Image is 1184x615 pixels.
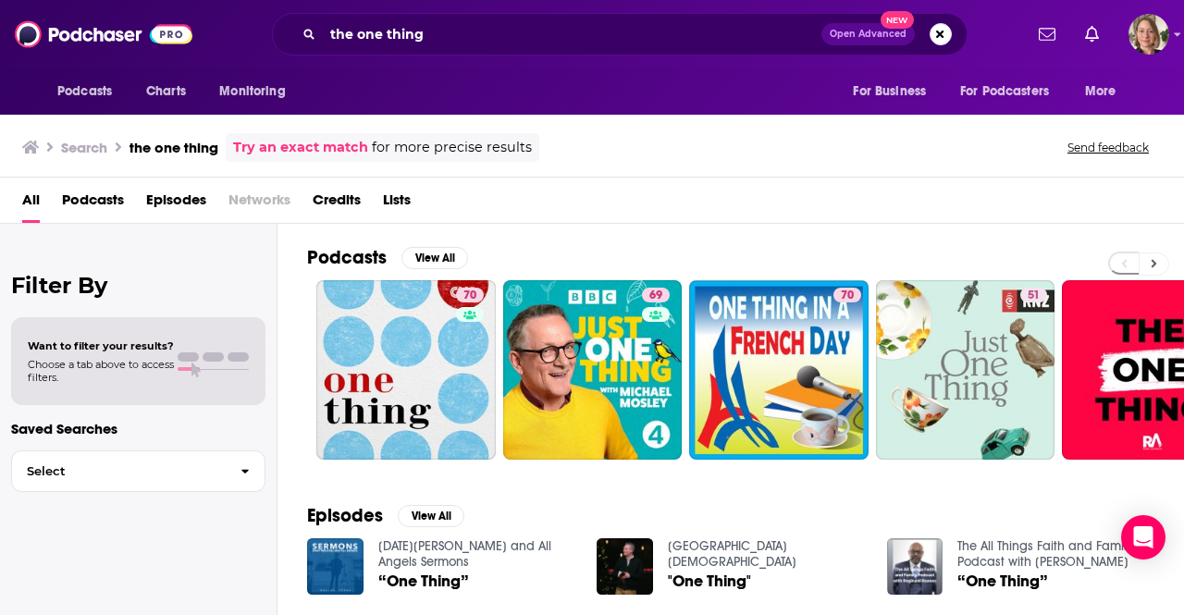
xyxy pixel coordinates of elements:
[887,538,943,595] img: “One Thing”
[597,538,653,595] img: "One Thing"
[378,538,551,570] a: Saint Michael and All Angels Sermons
[840,74,949,109] button: open menu
[307,246,387,269] h2: Podcasts
[206,74,309,109] button: open menu
[11,420,265,437] p: Saved Searches
[272,13,968,55] div: Search podcasts, credits, & more...
[689,280,869,460] a: 70
[456,288,484,302] a: 70
[316,280,496,460] a: 70
[307,504,464,527] a: EpisodesView All
[668,573,751,589] a: "One Thing"
[378,573,469,589] a: “One Thing”
[44,74,136,109] button: open menu
[11,450,265,492] button: Select
[881,11,914,29] span: New
[833,288,861,302] a: 70
[1078,18,1106,50] a: Show notifications dropdown
[372,137,532,158] span: for more precise results
[307,504,383,527] h2: Episodes
[649,287,662,305] span: 69
[401,247,468,269] button: View All
[1085,79,1116,105] span: More
[22,185,40,223] a: All
[1121,515,1165,560] div: Open Intercom Messenger
[134,74,197,109] a: Charts
[1028,287,1040,305] span: 51
[57,79,112,105] span: Podcasts
[28,358,174,384] span: Choose a tab above to access filters.
[1128,14,1169,55] img: User Profile
[1128,14,1169,55] span: Logged in as AriFortierPr
[219,79,285,105] span: Monitoring
[1020,288,1047,302] a: 51
[1128,14,1169,55] button: Show profile menu
[463,287,476,305] span: 70
[11,272,265,299] h2: Filter By
[383,185,411,223] a: Lists
[233,137,368,158] a: Try an exact match
[957,573,1048,589] a: “One Thing”
[957,538,1133,570] a: The All Things Faith and Family Podcast with Reginald Reaves
[62,185,124,223] a: Podcasts
[876,280,1055,460] a: 51
[15,17,192,52] img: Podchaser - Follow, Share and Rate Podcasts
[830,30,906,39] span: Open Advanced
[960,79,1049,105] span: For Podcasters
[821,23,915,45] button: Open AdvancedNew
[398,505,464,527] button: View All
[129,139,218,156] h3: the one thing
[28,339,174,352] span: Want to filter your results?
[1072,74,1140,109] button: open menu
[307,246,468,269] a: PodcastsView All
[1031,18,1063,50] a: Show notifications dropdown
[307,538,364,595] img: “One Thing”
[323,19,821,49] input: Search podcasts, credits, & more...
[12,465,226,477] span: Select
[841,287,854,305] span: 70
[228,185,290,223] span: Networks
[948,74,1076,109] button: open menu
[61,139,107,156] h3: Search
[313,185,361,223] a: Credits
[503,280,683,460] a: 69
[146,79,186,105] span: Charts
[146,185,206,223] a: Episodes
[1062,140,1154,155] button: Send feedback
[853,79,926,105] span: For Business
[642,288,670,302] a: 69
[668,538,796,570] a: Mill Creek Foursquare Church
